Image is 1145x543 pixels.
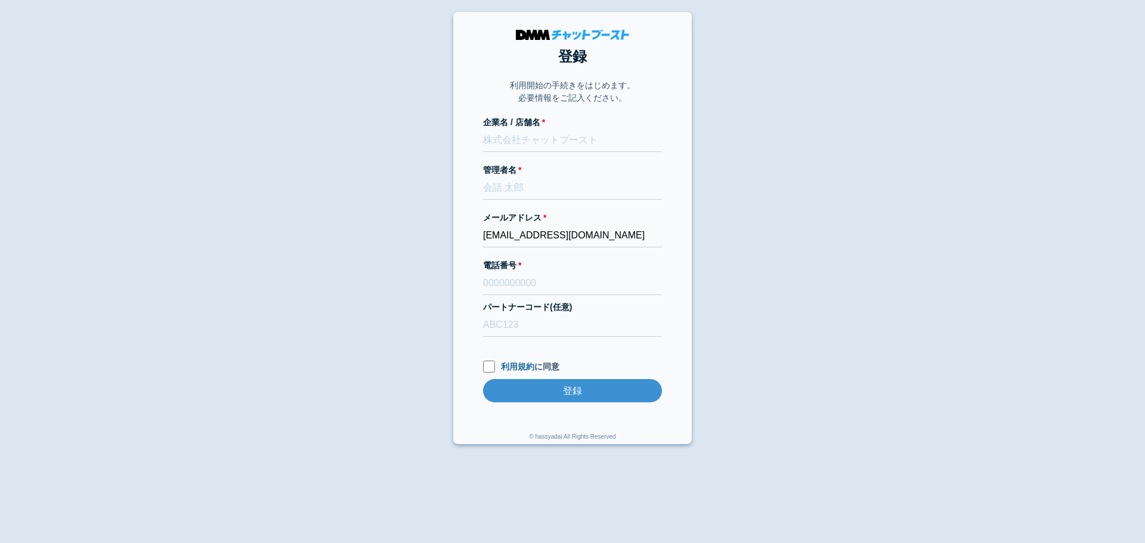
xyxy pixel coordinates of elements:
[483,224,662,247] input: xxx@cb.com
[483,361,495,373] input: 利用規約に同意
[483,176,662,200] input: 会話 太郎
[483,212,662,224] label: メールアドレス
[529,432,615,444] div: © hassyadai All Rights Reserved
[483,116,662,129] label: 企業名 / 店舗名
[510,79,635,104] p: 利用開始の手続きをはじめます。 必要情報をご記入ください。
[516,30,629,40] img: DMMチャットブースト
[483,259,662,272] label: 電話番号
[483,272,662,295] input: 0000000000
[483,164,662,176] label: 管理者名
[483,314,662,337] input: ABC123
[483,379,662,402] input: 登録
[483,129,662,152] input: 株式会社チャットブースト
[501,362,534,371] a: 利用規約
[483,301,662,314] label: パートナーコード(任意)
[483,361,662,373] label: に同意
[483,46,662,67] h1: 登録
